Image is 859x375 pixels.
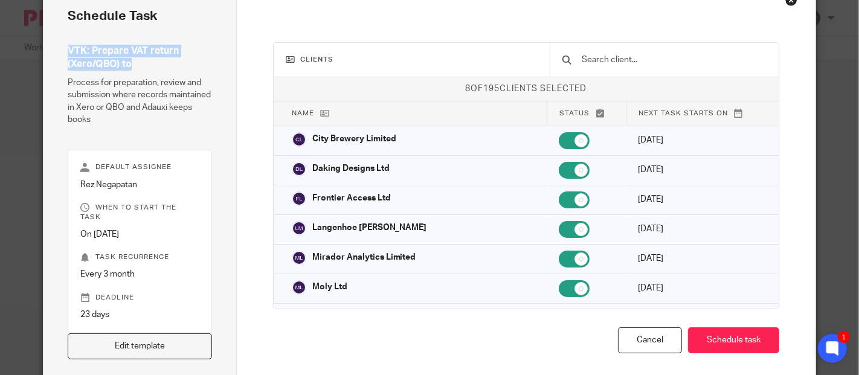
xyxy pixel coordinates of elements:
p: Moly Ltd [312,281,347,293]
p: 23 days [80,309,199,321]
p: Task recurrence [80,252,199,262]
input: Search client... [581,53,767,66]
span: 8 [465,85,471,93]
h3: Clients [286,55,538,65]
a: Edit template [68,333,211,359]
p: of clients selected [274,83,779,95]
p: Process for preparation, review and submission where records maintained in Xero or QBO and Adauxi... [68,77,211,126]
h2: Schedule task [68,6,211,27]
p: Daking Designs Ltd [312,162,390,175]
p: Rez Negapatan [80,179,199,191]
p: [DATE] [638,252,760,264]
img: svg%3E [292,251,306,265]
div: Cancel [618,327,682,353]
p: Frontier Access Ltd [312,192,391,204]
p: Name [292,108,535,118]
p: Langenhoe [PERSON_NAME] [312,222,427,234]
button: Schedule task [688,327,779,353]
img: svg%3E [292,132,306,147]
h4: VTK: Prepare VAT return (Xero/QBO) to [68,45,211,71]
p: Next task starts on [639,108,761,118]
p: When to start the task [80,203,199,222]
p: [DATE] [638,164,760,176]
p: On [DATE] [80,228,199,240]
p: [DATE] [638,193,760,205]
p: Deadline [80,293,199,303]
p: Status [559,108,614,118]
img: svg%3E [292,221,306,236]
p: [DATE] [638,282,760,294]
p: [DATE] [638,134,760,146]
p: Mirador Analytics Limited [312,251,416,263]
img: svg%3E [292,191,306,206]
p: City Brewery Limited [312,133,396,145]
img: svg%3E [292,162,306,176]
div: 1 [838,331,850,343]
p: [DATE] [638,223,760,235]
p: Every 3 month [80,268,199,280]
img: svg%3E [292,280,306,295]
span: 195 [483,85,500,93]
p: Default assignee [80,162,199,172]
